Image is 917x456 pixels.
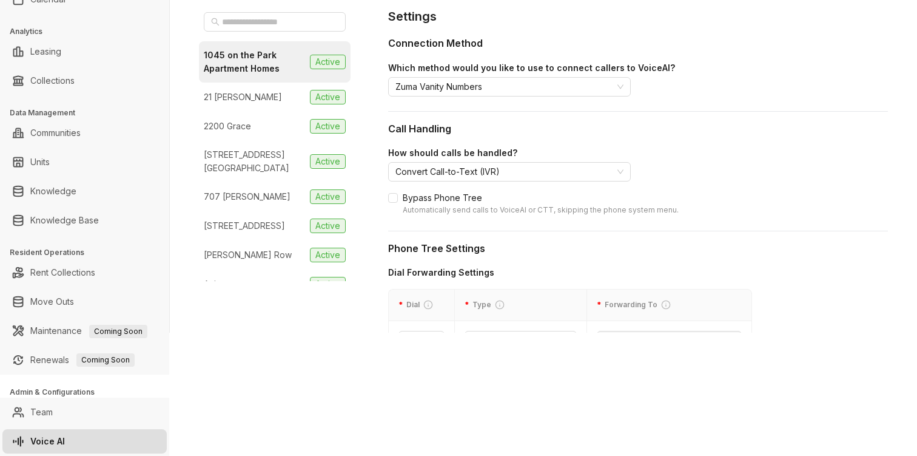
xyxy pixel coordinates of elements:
div: Phone Tree Settings [388,241,888,256]
div: [PERSON_NAME] Row [204,248,292,262]
span: Call-To-Text [604,332,734,350]
span: Active [310,55,346,69]
h3: Analytics [10,26,169,37]
li: Units [2,150,167,174]
span: Active [310,219,346,233]
span: search [211,18,220,26]
div: Type [465,299,577,311]
div: Forwarding To [597,299,742,311]
a: Units [30,150,50,174]
div: Call Handling [388,121,888,137]
span: Leasing [472,332,569,350]
div: Dial [398,299,445,311]
span: Convert Call-to-Text (IVR) [395,163,623,181]
div: [STREET_ADDRESS][GEOGRAPHIC_DATA] [204,148,305,175]
span: Zuma Vanity Numbers [395,78,623,96]
div: Connection Method [388,36,888,51]
span: Active [310,248,346,262]
li: Communities [2,121,167,145]
a: Knowledge Base [30,208,99,233]
li: Leasing [2,39,167,64]
div: Automatically send calls to VoiceAI or CTT, skipping the phone system menu. [403,205,679,216]
span: Active [310,277,346,291]
span: 1 [406,332,437,350]
div: Settings [388,7,888,26]
div: Which method would you like to use to connect callers to VoiceAI? [388,61,888,75]
span: Active [310,119,346,134]
a: Move Outs [30,290,74,314]
li: Rent Collections [2,260,167,285]
span: Active [310,90,346,104]
div: [STREET_ADDRESS] [204,219,285,233]
h3: Admin & Configurations [10,387,169,398]
h3: Resident Operations [10,247,169,258]
div: How should calls be handled? [388,146,888,160]
li: Maintenance [2,319,167,343]
a: Rent Collections [30,260,95,285]
li: Knowledge Base [2,208,167,233]
span: Bypass Phone Tree [398,191,684,216]
a: Team [30,400,53,424]
a: Knowledge [30,179,76,203]
li: Knowledge [2,179,167,203]
div: Dial Forwarding Settings [388,266,752,279]
a: Collections [30,69,75,93]
span: Active [310,189,346,204]
a: Communities [30,121,81,145]
h3: Data Management [10,107,169,118]
a: RenewalsComing Soon [30,348,135,372]
a: Voice AI [30,429,65,454]
li: Collections [2,69,167,93]
div: Axiom [204,277,228,291]
span: Coming Soon [89,325,147,338]
div: 21 [PERSON_NAME] [204,90,282,104]
div: 1045 on the Park Apartment Homes [204,49,305,75]
li: Move Outs [2,290,167,314]
li: Renewals [2,348,167,372]
span: Active [310,154,346,169]
div: 707 [PERSON_NAME] [204,190,291,203]
div: 2200 Grace [204,120,251,133]
li: Team [2,400,167,424]
span: Coming Soon [76,353,135,367]
a: Leasing [30,39,61,64]
li: Voice AI [2,429,167,454]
